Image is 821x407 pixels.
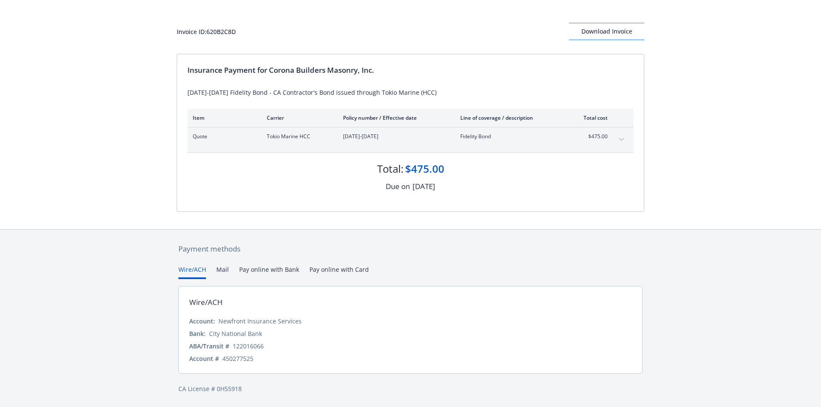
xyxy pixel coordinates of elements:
button: Wire/ACH [178,265,206,279]
div: Due on [386,181,410,192]
span: Quote [193,133,253,140]
span: Tokio Marine HCC [267,133,329,140]
div: Account # [189,354,219,363]
div: 450277525 [222,354,253,363]
div: 122016066 [233,342,264,351]
button: Download Invoice [569,23,644,40]
div: CA License # 0H55918 [178,384,643,393]
div: City National Bank [209,329,262,338]
div: Payment methods [178,243,643,255]
button: expand content [615,133,628,146]
div: Account: [189,317,215,326]
button: Pay online with Card [309,265,369,279]
span: $475.00 [575,133,608,140]
span: Fidelity Bond [460,133,562,140]
div: Newfront Insurance Services [219,317,302,326]
div: Bank: [189,329,206,338]
div: Policy number / Effective date [343,114,446,121]
div: $475.00 [405,162,444,176]
span: [DATE]-[DATE] [343,133,446,140]
div: Insurance Payment for Corona Builders Masonry, Inc. [187,65,634,76]
button: Pay online with Bank [239,265,299,279]
div: Carrier [267,114,329,121]
div: [DATE]-[DATE] Fidelity Bond - CA Contractor's Bond issued through Tokio Marine (HCC) [187,88,634,97]
div: [DATE] [412,181,435,192]
div: QuoteTokio Marine HCC[DATE]-[DATE]Fidelity Bond$475.00expand content [187,127,634,152]
div: Total: [377,162,403,176]
div: ABA/Transit # [189,342,229,351]
div: Invoice ID: 620B2C8D [177,27,236,36]
div: Total cost [575,114,608,121]
div: Item [193,114,253,121]
button: Mail [216,265,229,279]
div: Line of coverage / description [460,114,562,121]
div: Wire/ACH [189,297,223,308]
